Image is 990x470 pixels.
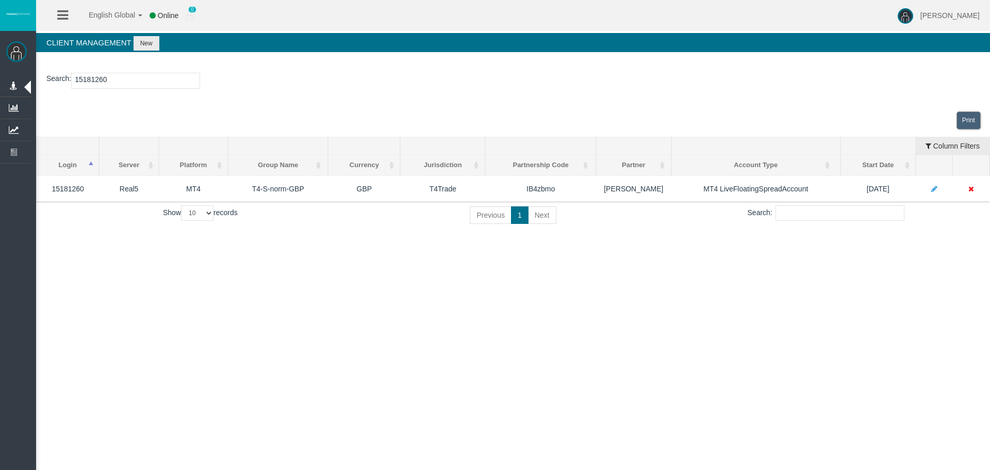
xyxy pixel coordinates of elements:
[75,11,135,19] span: English Global
[159,175,228,202] td: MT4
[671,175,840,202] td: MT4 LiveFloatingSpreadAccount
[840,155,916,176] th: Start Date: activate to sort column ascending
[159,155,228,176] th: Platform: activate to sort column ascending
[228,155,328,176] th: Group Name: activate to sort column ascending
[968,185,974,192] i: Move client to direct
[46,73,69,85] label: Search
[46,73,980,89] p: :
[328,175,400,202] td: GBP
[596,175,671,202] td: [PERSON_NAME]
[775,205,904,221] input: Search:
[748,205,904,221] label: Search:
[596,155,671,176] th: Partner: activate to sort column ascending
[933,134,980,150] span: Column Filters
[916,137,989,155] button: Column Filters
[485,175,596,202] td: IB4zbmo
[528,206,556,224] a: Next
[186,11,194,21] img: user_small.png
[134,36,159,51] button: New
[163,205,238,221] label: Show records
[99,175,158,202] td: Real5
[840,175,916,202] td: [DATE]
[400,155,485,176] th: Jurisdiction: activate to sort column ascending
[158,11,178,20] span: Online
[328,155,400,176] th: Currency: activate to sort column ascending
[470,206,511,224] a: Previous
[5,12,31,16] img: logo.svg
[400,175,485,202] td: T4Trade
[920,11,980,20] span: [PERSON_NAME]
[37,175,100,202] td: 15181260
[228,175,328,202] td: T4-S-norm-GBP
[181,205,213,221] select: Showrecords
[671,155,840,176] th: Account Type: activate to sort column ascending
[956,111,981,129] a: View print view
[188,6,196,13] span: 0
[485,155,596,176] th: Partnership Code: activate to sort column ascending
[46,38,131,47] span: Client Management
[37,155,100,176] th: Login: activate to sort column descending
[962,117,975,124] span: Print
[99,155,158,176] th: Server: activate to sort column ascending
[898,8,913,24] img: user-image
[511,206,529,224] a: 1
